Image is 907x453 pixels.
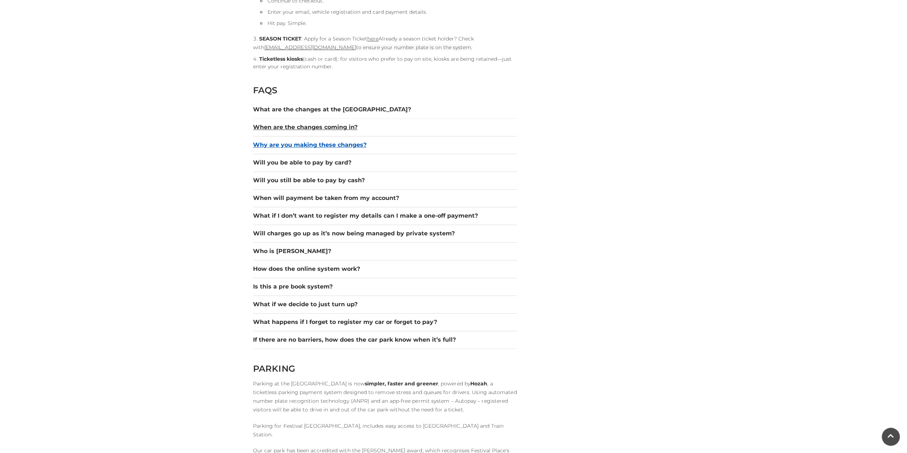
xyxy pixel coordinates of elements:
a: here [367,35,378,42]
button: What happens if I forget to register my car or forget to pay? [253,318,517,326]
button: Will you still be able to pay by cash? [253,176,517,185]
strong: Hozah [470,380,487,387]
button: How does the online system work? [253,265,517,273]
button: If there are no barriers, how does the car park know when it’s full? [253,336,517,344]
h2: PARKING [253,363,517,374]
p: Parking for Festival [GEOGRAPHIC_DATA], includes easy access to [GEOGRAPHIC_DATA] and Train Station. [253,421,517,439]
h2: FAQS [253,85,517,95]
strong: SEASON TICKET [259,35,301,42]
a: [EMAIL_ADDRESS][DOMAIN_NAME] [264,44,356,51]
li: Hit pay. Simple. [260,20,517,27]
strong: Ticketless kiosks [259,56,303,62]
li: (cash or card): for visitors who prefer to pay on site, kiosks are being retained—just enter your... [253,55,517,70]
li: : Apply for a Season Ticket Already a season ticket holder? Check with [253,34,517,52]
button: When are the changes coming in? [253,123,517,132]
p: Parking at the [GEOGRAPHIC_DATA] is now , powered by , a ticketless parking payment system design... [253,379,517,414]
button: What if we decide to just turn up? [253,300,517,309]
strong: simpler, faster and greener [365,380,438,387]
button: Will you be able to pay by card? [253,158,517,167]
button: When will payment be taken from my account? [253,194,517,202]
button: Will charges go up as it’s now being managed by private system? [253,229,517,238]
button: What if I don’t want to register my details can I make a one-off payment? [253,211,517,220]
button: Who is [PERSON_NAME]? [253,247,517,256]
button: Why are you making these changes? [253,141,517,149]
li: Enter your email, vehicle registration and card payment details. [260,8,517,16]
span: to ensure your number plate is on the system. [356,44,472,51]
button: Is this a pre book system? [253,282,517,291]
button: What are the changes at the [GEOGRAPHIC_DATA]? [253,105,517,114]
